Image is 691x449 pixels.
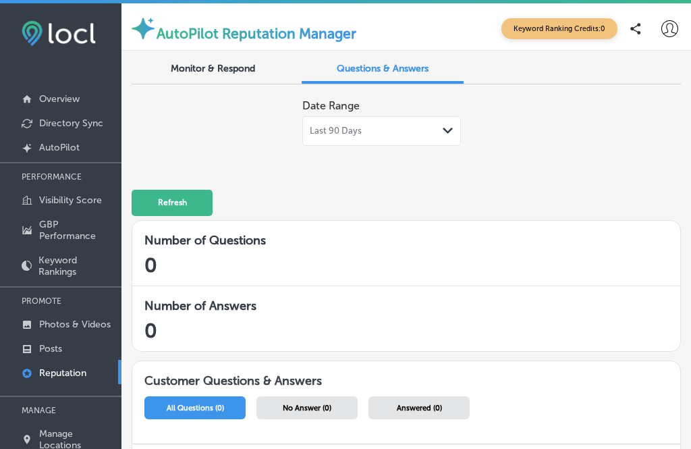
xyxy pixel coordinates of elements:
[171,63,255,74] span: Monitor & Respond
[144,253,668,278] h2: 0
[39,142,80,153] p: AutoPilot
[302,99,360,112] label: Date Range
[132,190,213,216] button: Refresh
[157,25,356,42] label: AutoPilot Reputation Manager
[39,117,103,129] p: Directory Sync
[130,15,157,42] img: autopilot-icon
[39,319,111,330] p: Photos & Videos
[397,404,442,413] span: Answered (0)
[39,367,86,379] p: Reputation
[22,21,96,46] img: fda3e92497d09a02dc62c9cd864e3231.png
[39,343,62,354] p: Posts
[39,219,115,242] p: GBP Performance
[39,93,80,105] p: Overview
[132,361,680,392] h1: Customer Questions & Answers
[283,404,331,413] span: No Answer (0)
[310,126,362,136] span: Last 90 Days
[144,319,668,343] h2: 0
[501,18,617,39] span: Keyword Ranking Credits: 0
[38,255,115,278] p: Keyword Rankings
[144,233,668,248] h3: Number of Questions
[167,404,224,413] span: All Questions (0)
[39,194,102,206] p: Visibility Score
[337,63,429,74] span: Questions & Answers
[144,298,668,313] h3: Number of Answers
